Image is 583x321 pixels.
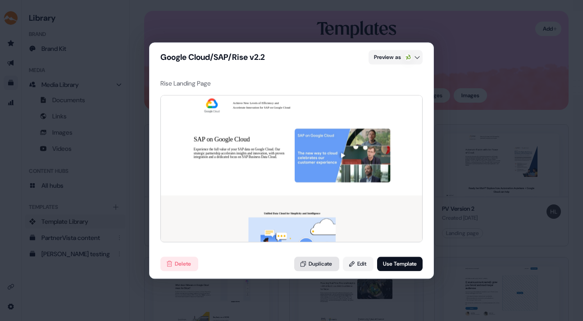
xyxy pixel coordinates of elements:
button: Edit [343,257,373,271]
div: Google Cloud/SAP/Rise v2.2 [160,52,265,63]
span: Preview as [374,53,401,62]
button: Preview as [369,50,423,64]
button: Duplicate [294,257,339,271]
div: Rise Landing Page [160,79,423,88]
button: Delete [160,257,198,271]
button: Use Template [377,257,423,271]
